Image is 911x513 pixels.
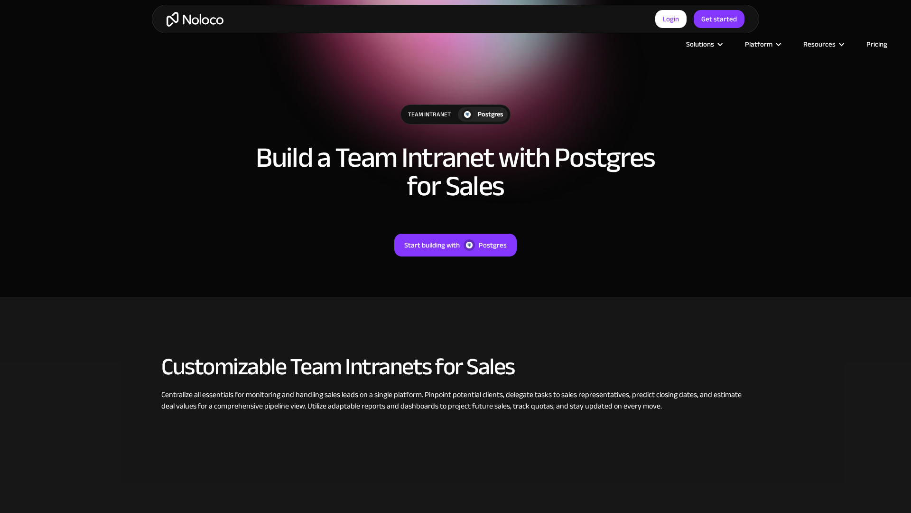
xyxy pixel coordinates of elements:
[674,38,733,50] div: Solutions
[655,10,687,28] a: Login
[855,38,899,50] a: Pricing
[686,38,714,50] div: Solutions
[694,10,744,28] a: Get started
[745,38,772,50] div: Platform
[791,38,855,50] div: Resources
[167,12,223,27] a: home
[733,38,791,50] div: Platform
[803,38,836,50] div: Resources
